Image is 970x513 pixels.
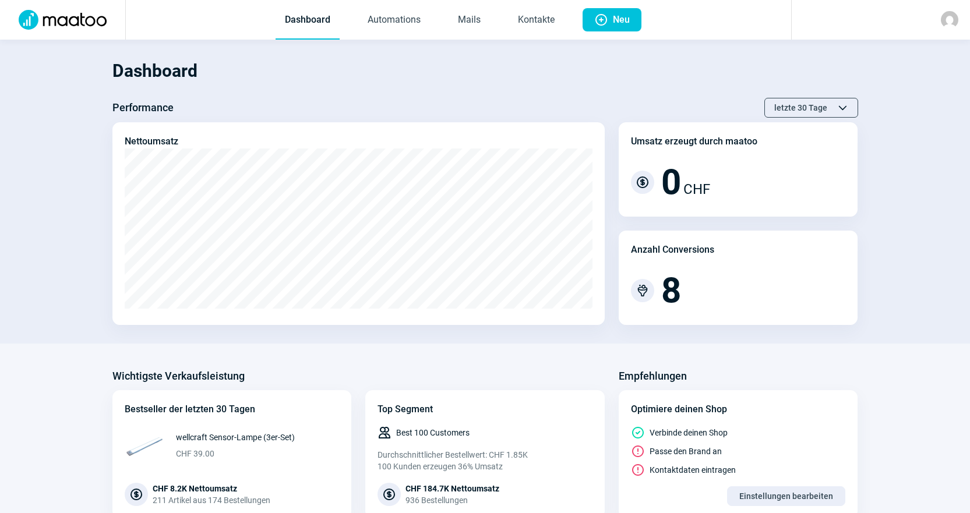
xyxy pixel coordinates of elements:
h3: Wichtigste Verkaufsleistung [112,367,245,385]
span: Kontaktdaten eintragen [650,464,736,476]
h3: Empfehlungen [619,367,687,385]
img: avatar [941,11,958,29]
div: 211 Artikel aus 174 Bestellungen [153,494,270,506]
img: Logo [12,10,114,30]
span: CHF 39.00 [176,448,295,459]
a: Dashboard [276,1,340,40]
a: Automations [358,1,430,40]
span: Einstellungen bearbeiten [739,487,833,505]
a: Kontakte [509,1,564,40]
span: Passe den Brand an [650,445,722,457]
div: Durchschnittlicher Bestellwert: CHF 1.85K 100 Kunden erzeugen 36% Umsatz [378,449,592,472]
span: letzte 30 Tage [774,98,827,117]
div: Nettoumsatz [125,135,178,148]
button: Einstellungen bearbeiten [727,486,845,506]
div: Top Segment [378,402,592,416]
span: CHF [683,179,710,200]
span: Best 100 Customers [396,427,470,438]
div: CHF 184.7K Nettoumsatz [405,483,499,494]
div: 936 Bestellungen [405,494,499,506]
div: CHF 8.2K Nettoumsatz [153,483,270,494]
div: Umsatz erzeugt durch maatoo [631,135,757,148]
h3: Performance [112,98,174,117]
span: 8 [661,273,681,308]
div: Optimiere deinen Shop [631,402,846,416]
span: Neu [613,8,630,31]
span: wellcraft Sensor-Lampe (3er-Set) [176,431,295,443]
h1: Dashboard [112,51,858,91]
div: Anzahl Conversions [631,243,714,257]
span: Verbinde deinen Shop [650,427,728,438]
span: 0 [661,165,681,200]
div: Bestseller der letzten 30 Tagen [125,402,340,416]
a: Mails [449,1,490,40]
button: Neu [583,8,641,31]
img: 68x68 [125,426,164,465]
